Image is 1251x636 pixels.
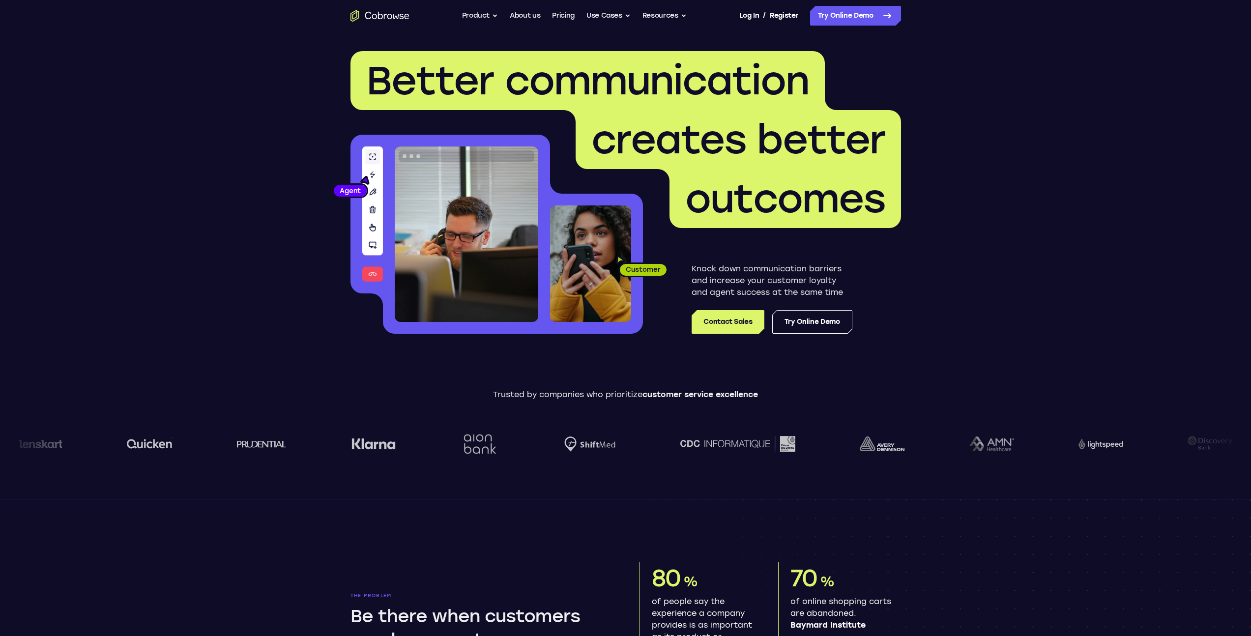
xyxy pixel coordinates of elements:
[237,440,287,448] img: prudential
[685,175,885,222] span: outcomes
[552,6,575,26] a: Pricing
[860,436,904,451] img: avery-dennison
[692,310,764,334] a: Contact Sales
[790,596,893,631] p: of online shopping carts are abandoned.
[350,10,409,22] a: Go to the home page
[683,573,698,590] span: %
[127,436,173,451] img: quicken
[350,593,612,599] p: The problem
[351,438,396,450] img: Klarna
[550,205,631,322] img: A customer holding their phone
[680,436,795,451] img: CDC Informatique
[564,436,615,452] img: Shiftmed
[810,6,901,26] a: Try Online Demo
[460,424,500,464] img: Aion Bank
[820,573,834,590] span: %
[790,564,818,592] span: 70
[739,6,759,26] a: Log In
[790,619,893,631] span: Baymard Institute
[770,6,798,26] a: Register
[642,6,687,26] button: Resources
[763,10,766,22] span: /
[692,263,852,298] p: Knock down communication barriers and increase your customer loyalty and agent success at the sam...
[586,6,631,26] button: Use Cases
[642,390,758,399] span: customer service excellence
[591,116,885,163] span: creates better
[395,146,538,322] img: A customer support agent talking on the phone
[510,6,540,26] a: About us
[366,57,809,104] span: Better communication
[652,564,681,592] span: 80
[772,310,852,334] a: Try Online Demo
[1078,438,1123,449] img: Lightspeed
[462,6,498,26] button: Product
[969,436,1014,452] img: AMN Healthcare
